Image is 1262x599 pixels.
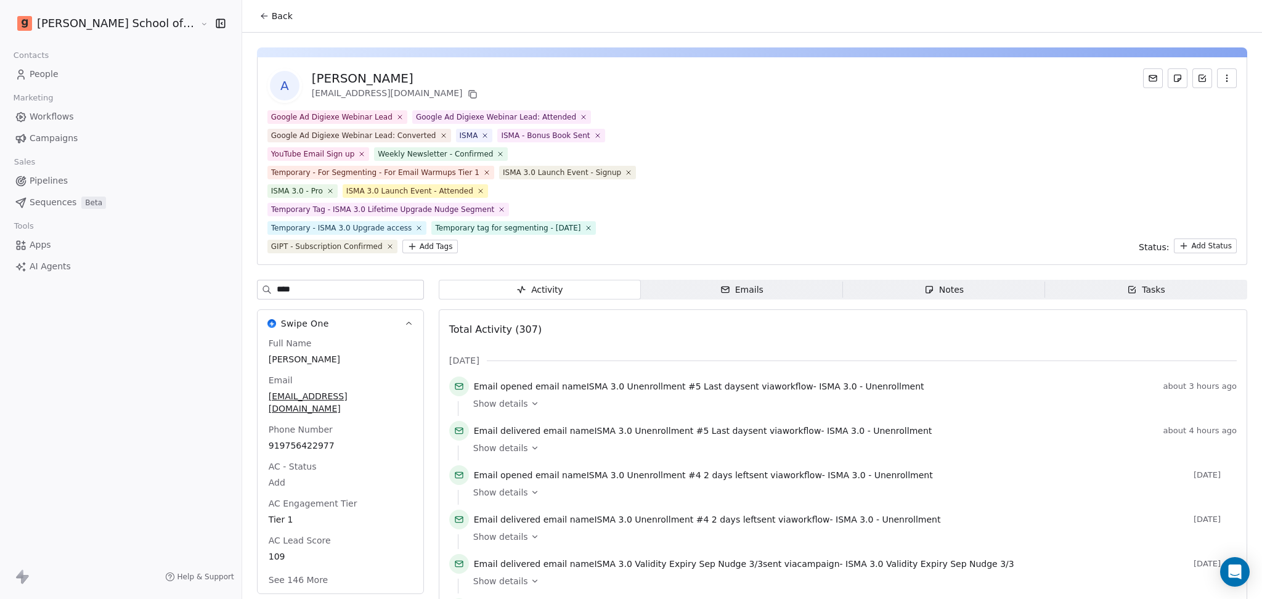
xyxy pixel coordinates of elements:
div: Google Ad Digiexe Webinar Lead [271,112,393,123]
a: AI Agents [10,256,232,277]
div: [PERSON_NAME] [312,70,480,87]
span: [DATE] [1194,515,1237,524]
div: ISMA - Bonus Book Sent [501,130,590,141]
span: Sequences [30,196,76,209]
span: ISMA 3.0 Validity Expiry Sep Nudge 3/3 [594,559,763,569]
span: AC - Status [266,460,319,473]
span: ISMA 3.0 - Unenrollment [819,381,924,391]
span: Full Name [266,337,314,349]
span: AC Engagement Tier [266,497,360,510]
span: ISMA 3.0 Validity Expiry Sep Nudge 3/3 [845,559,1014,569]
a: Show details [473,442,1228,454]
span: about 4 hours ago [1163,426,1237,436]
button: [PERSON_NAME] School of Finance LLP [15,13,192,34]
span: email name sent via workflow - [474,513,941,526]
span: Show details [473,575,528,587]
span: Email [266,374,295,386]
img: Goela%20School%20Logos%20(4).png [17,16,32,31]
a: Pipelines [10,171,232,191]
span: Phone Number [266,423,335,436]
span: AI Agents [30,260,71,273]
a: Campaigns [10,128,232,149]
span: 919756422977 [269,439,412,452]
span: Show details [473,442,528,454]
span: Add [269,476,412,489]
button: See 146 More [261,569,335,591]
span: [DATE] [449,354,479,367]
div: Open Intercom Messenger [1220,557,1250,587]
span: Pipelines [30,174,68,187]
div: Swipe OneSwipe One [258,337,423,593]
span: People [30,68,59,81]
a: SequencesBeta [10,192,232,213]
span: Show details [473,531,528,543]
span: ISMA 3.0 Unenrollment #5 Last day [587,381,741,391]
a: Show details [473,575,1228,587]
a: Help & Support [165,572,234,582]
span: ISMA 3.0 Unenrollment #4 2 days left [594,515,757,524]
span: AC Lead Score [266,534,333,547]
span: email name sent via workflow - [474,425,932,437]
span: Email opened [474,381,533,391]
div: GIPT - Subscription Confirmed [271,241,383,252]
div: Temporary Tag - ISMA 3.0 Lifetime Upgrade Nudge Segment [271,204,495,215]
div: Google Ad Digiexe Webinar Lead: Converted [271,130,436,141]
span: ISMA 3.0 - Unenrollment [836,515,940,524]
span: 109 [269,550,412,563]
span: [PERSON_NAME] School of Finance LLP [37,15,197,31]
span: ISMA 3.0 - Unenrollment [827,426,932,436]
a: People [10,64,232,84]
span: A [270,71,299,100]
span: Help & Support [177,572,234,582]
a: Apps [10,235,232,255]
a: Show details [473,486,1228,499]
span: Email opened [474,470,533,480]
span: Status: [1139,241,1169,253]
span: [DATE] [1194,470,1237,480]
span: [EMAIL_ADDRESS][DOMAIN_NAME] [269,390,412,415]
div: ISMA [460,130,478,141]
span: email name sent via workflow - [474,469,933,481]
button: Add Status [1174,238,1237,253]
span: Sales [9,153,41,171]
div: ISMA 3.0 Launch Event - Signup [503,167,621,178]
span: about 3 hours ago [1163,381,1237,391]
div: [EMAIL_ADDRESS][DOMAIN_NAME] [312,87,480,102]
div: Temporary tag for segmenting - [DATE] [435,222,580,234]
a: Workflows [10,107,232,127]
button: Add Tags [402,240,458,253]
button: Back [252,5,300,27]
span: Show details [473,486,528,499]
span: ISMA 3.0 Unenrollment #5 Last day [594,426,748,436]
span: Apps [30,238,51,251]
div: Temporary - ISMA 3.0 Upgrade access [271,222,412,234]
span: email name sent via workflow - [474,380,924,393]
a: Show details [473,397,1228,410]
span: [PERSON_NAME] [269,353,412,365]
span: ISMA 3.0 - Unenrollment [828,470,932,480]
div: Weekly Newsletter - Confirmed [378,149,493,160]
span: Workflows [30,110,74,123]
span: [DATE] [1194,559,1237,569]
div: YouTube Email Sign up [271,149,355,160]
button: Swipe OneSwipe One [258,310,423,337]
span: Beta [81,197,106,209]
div: Notes [924,283,964,296]
div: Google Ad Digiexe Webinar Lead: Attended [416,112,576,123]
span: ISMA 3.0 Unenrollment #4 2 days left [587,470,749,480]
span: Swipe One [281,317,329,330]
div: Tasks [1127,283,1165,296]
div: Temporary - For Segmenting - For Email Warmups Tier 1 [271,167,479,178]
span: Tools [9,217,39,235]
span: Tier 1 [269,513,412,526]
span: Show details [473,397,528,410]
div: ISMA 3.0 Launch Event - Attended [346,185,473,197]
div: ISMA 3.0 - Pro [271,185,323,197]
div: Emails [720,283,763,296]
img: Swipe One [267,319,276,328]
span: Campaigns [30,132,78,145]
span: Total Activity (307) [449,324,542,335]
span: Email delivered [474,426,540,436]
span: Email delivered [474,559,540,569]
span: email name sent via campaign - [474,558,1014,570]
